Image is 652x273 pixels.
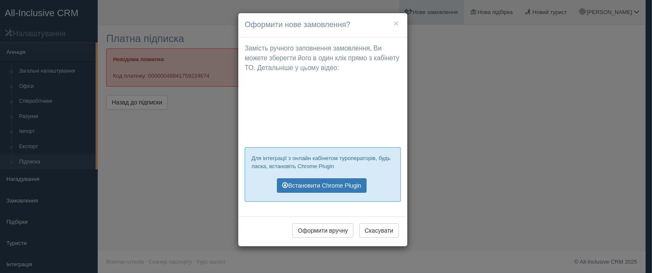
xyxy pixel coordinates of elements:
[245,77,401,141] iframe: Сохранение заявок из кабинета туроператоров - CRM для турагентства
[359,223,399,238] button: Скасувати
[292,223,353,238] button: Оформити вручну
[394,19,399,28] button: ×
[277,178,367,193] a: Встановити Chrome Plugin
[251,154,394,170] p: Для інтеграції з онлайн кабінетом туроператорів, будь ласка, встановіть Chrome Plugin
[245,20,401,31] h4: Оформити нове замовлення?
[245,44,401,73] p: Замість ручного заповнення замовлення, Ви можете зберегти його в один клік прямо з кабінету ТО. Д...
